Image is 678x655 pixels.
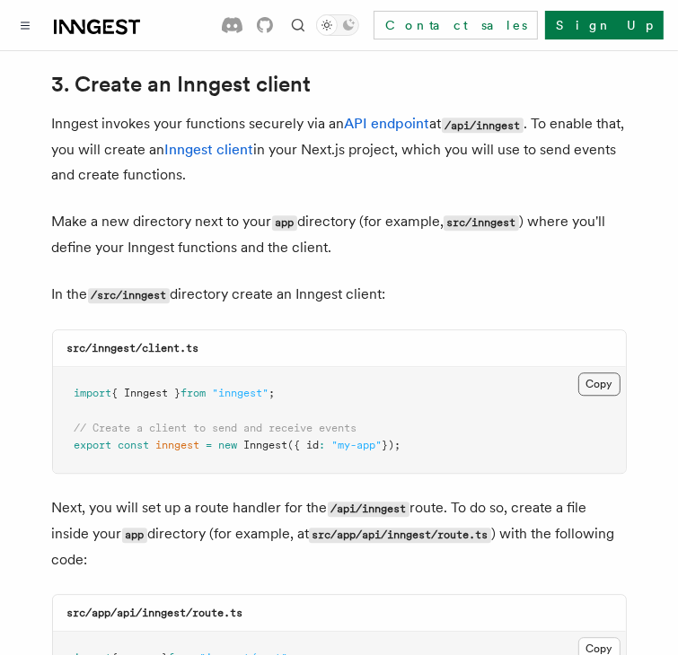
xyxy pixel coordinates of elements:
[14,14,36,36] button: Toggle navigation
[122,528,147,543] code: app
[288,439,320,451] span: ({ id
[119,439,150,451] span: const
[88,288,170,303] code: /src/inngest
[156,439,200,451] span: inngest
[75,422,357,434] span: // Create a client to send and receive events
[52,111,627,188] p: Inngest invokes your functions securely via an at . To enable that, you will create an in your Ne...
[213,387,269,399] span: "inngest"
[272,215,297,231] code: app
[309,528,491,543] code: src/app/api/inngest/route.ts
[316,14,359,36] button: Toggle dark mode
[75,439,112,451] span: export
[219,439,238,451] span: new
[207,439,213,451] span: =
[269,387,276,399] span: ;
[67,342,199,354] code: src/inngest/client.ts
[52,282,627,308] p: In the directory create an Inngest client:
[545,11,664,39] a: Sign Up
[374,11,538,39] a: Contact sales
[444,215,519,231] code: src/inngest
[578,372,621,396] button: Copy
[328,502,409,517] code: /api/inngest
[52,209,627,260] p: Make a new directory next to your directory (for example, ) where you'll define your Inngest func...
[442,118,524,133] code: /api/inngest
[244,439,288,451] span: Inngest
[52,72,312,97] a: 3. Create an Inngest client
[287,14,309,36] button: Find something...
[75,387,112,399] span: import
[383,439,401,451] span: });
[52,495,627,572] p: Next, you will set up a route handler for the route. To do so, create a file inside your director...
[165,141,254,158] a: Inngest client
[332,439,383,451] span: "my-app"
[320,439,326,451] span: :
[181,387,207,399] span: from
[67,607,243,619] code: src/app/api/inngest/route.ts
[345,115,430,132] a: API endpoint
[112,387,181,399] span: { Inngest }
